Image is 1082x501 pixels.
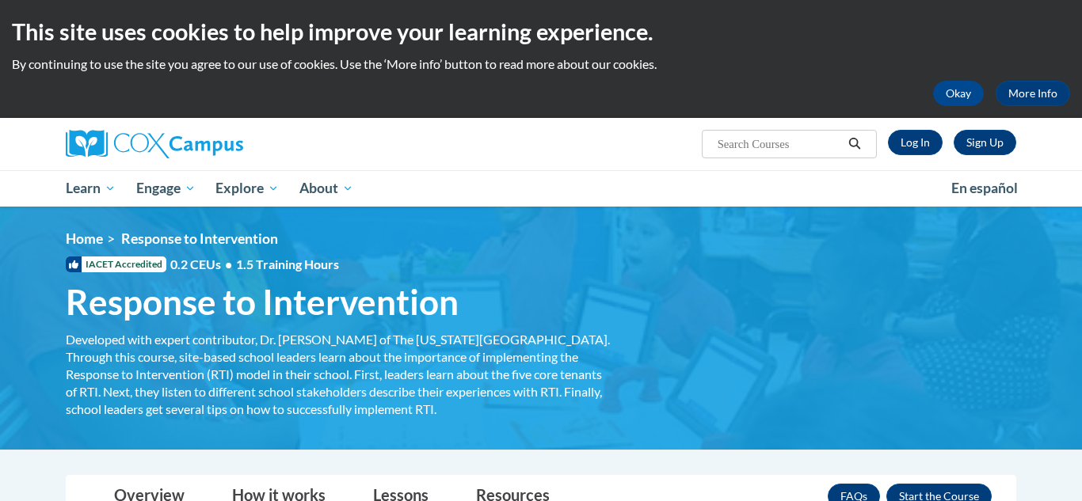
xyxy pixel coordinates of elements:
input: Search Courses [716,135,843,154]
span: Learn [66,179,116,198]
div: Main menu [42,170,1040,207]
a: Register [954,130,1016,155]
span: Engage [136,179,196,198]
a: Log In [888,130,943,155]
div: Developed with expert contributor, Dr. [PERSON_NAME] of The [US_STATE][GEOGRAPHIC_DATA]. Through ... [66,331,612,418]
span: 0.2 CEUs [170,256,339,273]
span: • [225,256,232,271]
a: En español [941,172,1028,205]
h2: This site uses cookies to help improve your learning experience. [12,16,1070,47]
span: Explore [215,179,279,198]
span: En español [951,180,1018,196]
a: More Info [996,81,1070,106]
a: About [289,170,364,207]
img: Cox Campus [66,130,243,158]
a: Home [66,230,103,247]
a: Explore [205,170,289,207]
span: Response to Intervention [66,281,459,323]
p: By continuing to use the site you agree to our use of cookies. Use the ‘More info’ button to read... [12,55,1070,73]
button: Okay [933,81,984,106]
a: Cox Campus [66,130,367,158]
button: Search [843,135,867,154]
span: 1.5 Training Hours [236,256,339,271]
a: Engage [126,170,206,207]
a: Learn [55,170,126,207]
span: IACET Accredited [66,256,166,272]
span: Response to Intervention [121,230,278,247]
span: About [299,179,353,198]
